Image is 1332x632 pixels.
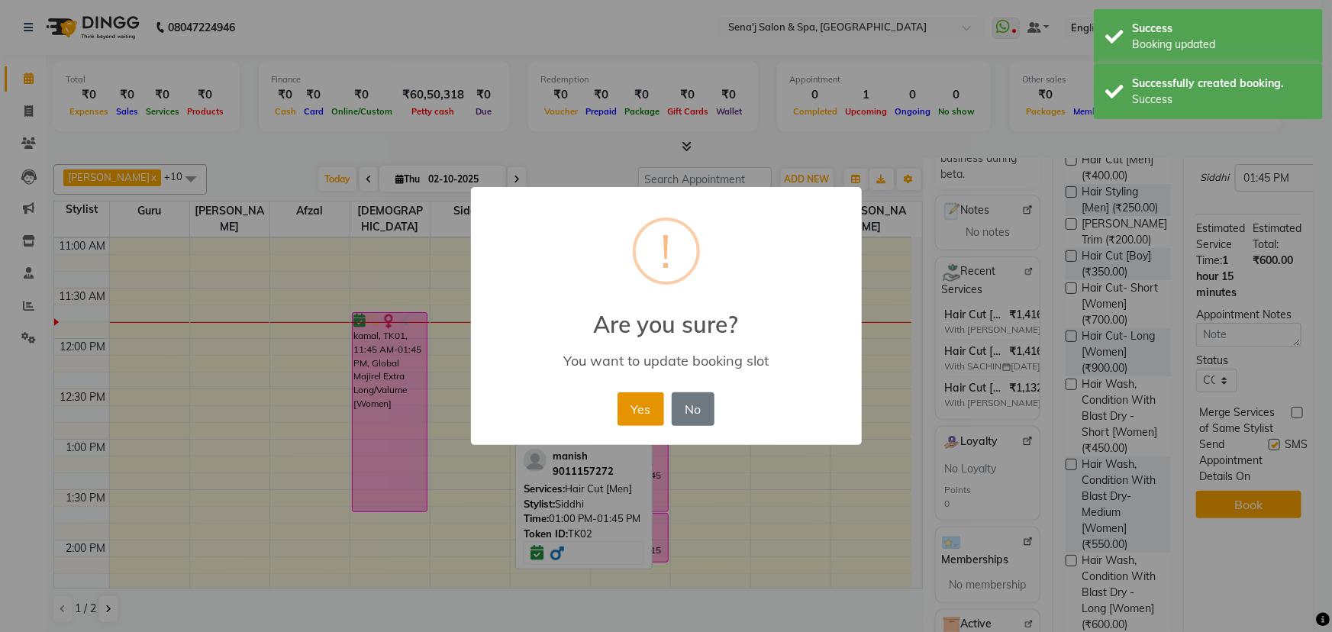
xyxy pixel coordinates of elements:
[492,352,839,369] div: You want to update booking slot
[618,392,664,426] button: Yes
[1132,76,1311,92] div: Successfully created booking.
[672,392,714,426] button: No
[471,292,862,338] h2: Are you sure?
[1132,37,1311,53] div: Booking updated
[1132,21,1311,37] div: Success
[661,221,672,282] div: !
[1132,92,1311,108] div: Success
